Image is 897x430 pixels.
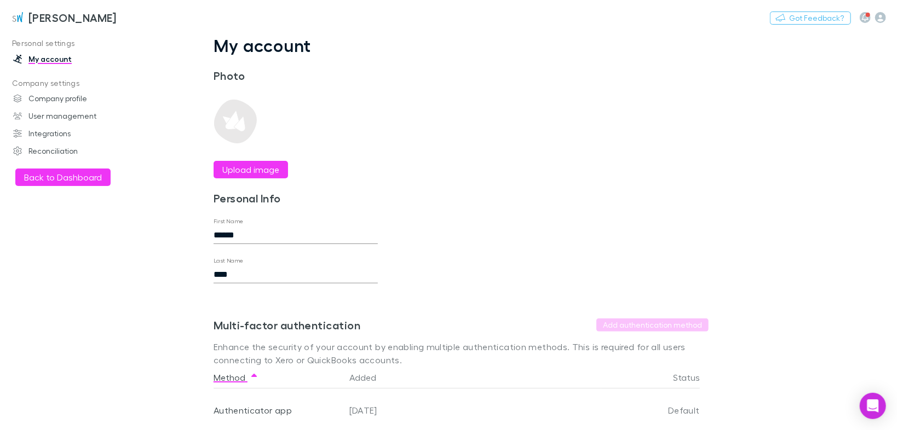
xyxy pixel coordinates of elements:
[2,77,143,90] p: Company settings
[214,217,244,225] label: First Name
[2,125,143,142] a: Integrations
[214,69,378,82] h3: Photo
[2,37,143,50] p: Personal settings
[214,340,709,367] p: Enhance the security of your account by enabling multiple authentication methods. This is require...
[214,35,709,56] h1: My account
[860,393,886,419] div: Open Intercom Messenger
[2,50,143,68] a: My account
[11,11,24,24] img: Sinclair Wilson's Logo
[770,11,851,25] button: Got Feedback?
[214,191,378,205] h3: Personal Info
[673,367,713,388] button: Status
[214,367,258,388] button: Method
[214,100,257,143] img: Preview
[349,367,389,388] button: Added
[28,11,117,24] h3: [PERSON_NAME]
[222,163,279,176] label: Upload image
[15,168,111,186] button: Back to Dashboard
[2,107,143,125] a: User management
[2,90,143,107] a: Company profile
[596,318,709,332] button: Add authentication method
[214,318,360,332] h3: Multi-factor authentication
[4,4,123,31] a: [PERSON_NAME]
[214,257,244,265] label: Last Name
[2,142,143,160] a: Reconciliation
[214,161,288,178] button: Upload image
